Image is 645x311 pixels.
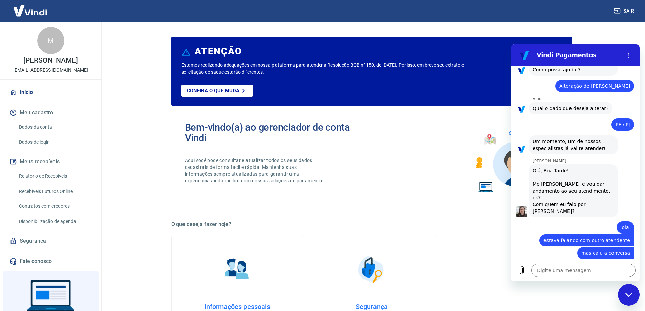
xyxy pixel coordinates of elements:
[16,135,93,149] a: Dados de login
[181,85,253,97] a: Confira o que muda
[8,85,93,100] a: Início
[13,67,88,74] p: [EMAIL_ADDRESS][DOMAIN_NAME]
[16,215,93,228] a: Disponibilização de agenda
[470,122,559,197] img: Imagem de um avatar masculino com diversos icones exemplificando as funcionalidades do gerenciado...
[354,252,388,286] img: Segurança
[317,303,426,311] h4: Segurança
[220,252,254,286] img: Informações pessoais
[16,169,93,183] a: Relatório de Recebíveis
[181,62,486,76] p: Estamos realizando adequações em nossa plataforma para atender a Resolução BCB nº 150, de [DATE]....
[23,57,78,64] p: [PERSON_NAME]
[8,0,52,21] img: Vindi
[195,48,242,55] h6: ATENÇÃO
[171,221,572,228] h5: O que deseja fazer hoje?
[8,105,93,120] button: Meu cadastro
[8,254,93,269] a: Fale conosco
[185,157,325,184] p: Aqui você pode consultar e atualizar todos os seus dados cadastrais de forma fácil e rápida. Mant...
[16,184,93,198] a: Recebíveis Futuros Online
[187,88,239,94] p: Confira o que muda
[16,120,93,134] a: Dados da conta
[185,122,372,143] h2: Bem-vindo(a) ao gerenciador de conta Vindi
[16,199,93,213] a: Contratos com credores
[511,44,640,281] iframe: Janela de mensagens
[8,234,93,248] a: Segurança
[37,27,64,54] div: M
[8,154,93,169] button: Meus recebíveis
[618,284,640,306] iframe: Botão para abrir a janela de mensagens, conversa em andamento
[612,5,637,17] button: Sair
[182,303,292,311] h4: Informações pessoais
